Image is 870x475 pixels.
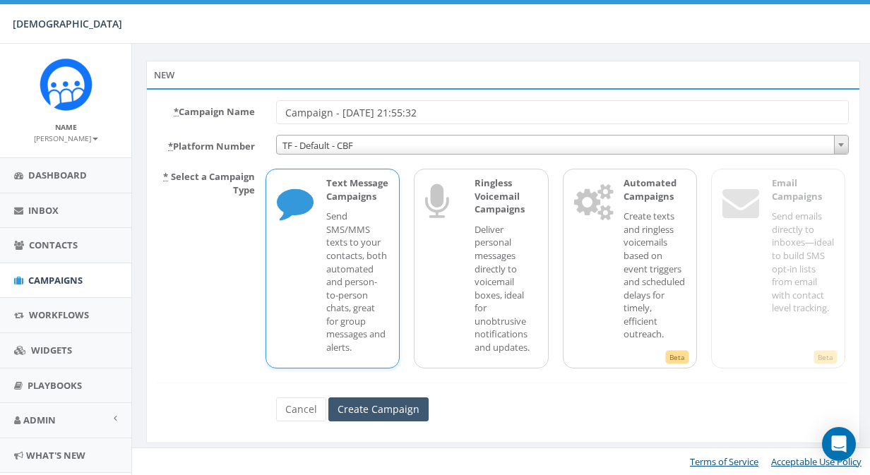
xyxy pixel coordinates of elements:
[40,58,93,111] img: Rally_Corp_Icon_1.png
[147,100,266,119] label: Campaign Name
[13,17,122,30] span: [DEMOGRAPHIC_DATA]
[475,223,537,354] p: Deliver personal messages directly to voicemail boxes, ideal for unobtrusive notifications and up...
[31,344,72,356] span: Widgets
[23,414,56,426] span: Admin
[26,449,85,462] span: What's New
[147,135,266,153] label: Platform Number
[771,455,862,468] a: Acceptable Use Policy
[277,136,848,155] span: TF - Default - CBF
[328,397,429,421] input: Create Campaign
[475,176,537,216] p: Ringless Voicemail Campaigns
[665,350,689,364] span: Beta
[28,204,59,217] span: Inbox
[814,350,838,364] span: Beta
[822,427,856,461] div: Open Intercom Messenger
[276,135,849,155] span: TF - Default - CBF
[29,239,78,251] span: Contacts
[624,176,686,203] p: Automated Campaigns
[28,274,83,287] span: Campaigns
[146,61,860,89] div: New
[326,210,388,354] p: Send SMS/MMS texts to your contacts, both automated and person-to-person chats, great for group m...
[34,131,98,144] a: [PERSON_NAME]
[55,122,77,132] small: Name
[34,133,98,143] small: [PERSON_NAME]
[276,397,326,421] a: Cancel
[174,105,179,118] abbr: required
[171,170,255,196] span: Select a Campaign Type
[28,169,87,181] span: Dashboard
[28,379,82,392] span: Playbooks
[276,100,849,124] input: Enter Campaign Name
[29,308,89,321] span: Workflows
[690,455,758,468] a: Terms of Service
[326,176,388,203] p: Text Message Campaigns
[624,210,686,341] p: Create texts and ringless voicemails based on event triggers and scheduled delays for timely, eff...
[168,140,173,152] abbr: required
